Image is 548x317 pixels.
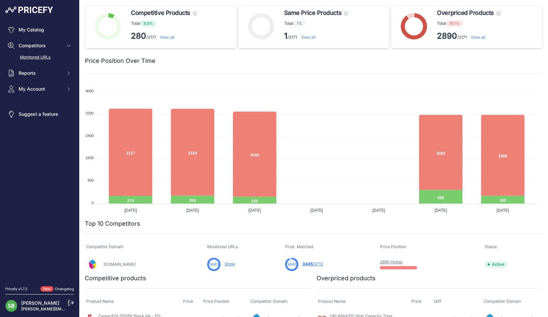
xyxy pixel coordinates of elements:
span: Product Name [86,299,114,304]
tspan: 4000 [86,89,93,93]
tspan: 0 [91,201,93,205]
span: Reports [19,70,62,76]
strong: 280 [131,31,146,41]
a: View all [160,35,174,40]
span: Product Name [318,299,345,304]
tspan: 1600 [86,156,93,160]
strong: 1 [284,31,287,41]
span: Prod. Matched [285,244,314,249]
tspan: 2400 [86,134,93,138]
h2: Competitive products [85,274,146,283]
tspan: [DATE] [124,208,137,213]
p: Total [284,20,348,27]
span: Diff [434,299,441,304]
span: Active [485,261,508,268]
span: My Account [19,86,62,92]
span: Price [183,299,193,304]
p: Total [437,20,500,27]
a: Show [224,261,235,266]
a: [DOMAIN_NAME] [103,262,136,267]
span: Competitive Products [131,8,190,18]
span: Price Position [380,244,406,249]
button: Reports [5,67,74,79]
a: 3445/3712 [302,261,323,266]
tspan: [DATE] [435,208,447,213]
tspan: [DATE] [372,208,385,213]
span: 91.1% [446,20,463,27]
tspan: 3200 [86,111,93,115]
p: Total [131,20,197,27]
button: My Account [5,83,74,95]
span: 1% [293,20,306,27]
span: Competitor Domain [484,299,521,304]
span: 3445 [209,261,219,267]
a: [PERSON_NAME] [21,300,59,306]
a: [PERSON_NAME][EMAIL_ADDRESS][PERSON_NAME][DOMAIN_NAME] [21,306,156,311]
span: New [40,286,53,292]
p: /3171 [131,31,197,41]
span: Competitors [19,42,62,49]
tspan: [DATE] [186,208,199,213]
span: Price Position [203,299,229,304]
a: View all [471,35,485,40]
a: Changelog [55,287,74,291]
h2: Overpriced products [317,274,376,283]
span: 8.8% [140,20,156,27]
a: Monitored URLs [5,52,74,63]
a: View all [301,35,316,40]
button: Competitors [5,40,74,52]
a: 2890 Higher [380,259,403,264]
span: Price [411,299,421,304]
a: My Catalog [5,24,74,36]
span: Monitored URLs [207,244,238,249]
span: Competitor Domain [250,299,287,304]
p: /3171 [284,31,348,41]
strong: 2890 [437,31,457,41]
tspan: 800 [88,178,93,182]
span: 3445 [287,261,297,267]
span: Same Price Products [284,8,341,18]
span: Status [485,244,497,249]
p: /3171 [437,31,500,41]
span: Overpriced Products [437,8,494,18]
h2: Top 10 Competitors [85,219,140,228]
h2: Price Position Over Time [85,56,155,66]
nav: Sidebar [5,24,74,278]
div: Pricefy v1.7.2 [5,286,28,292]
span: 3445 [302,261,313,266]
span: Competitor Domain [86,244,123,249]
tspan: [DATE] [310,208,323,213]
tspan: [DATE] [248,208,261,213]
img: Pricefy Logo [5,7,53,13]
a: Suggest a feature [5,108,74,120]
tspan: [DATE] [497,208,509,213]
